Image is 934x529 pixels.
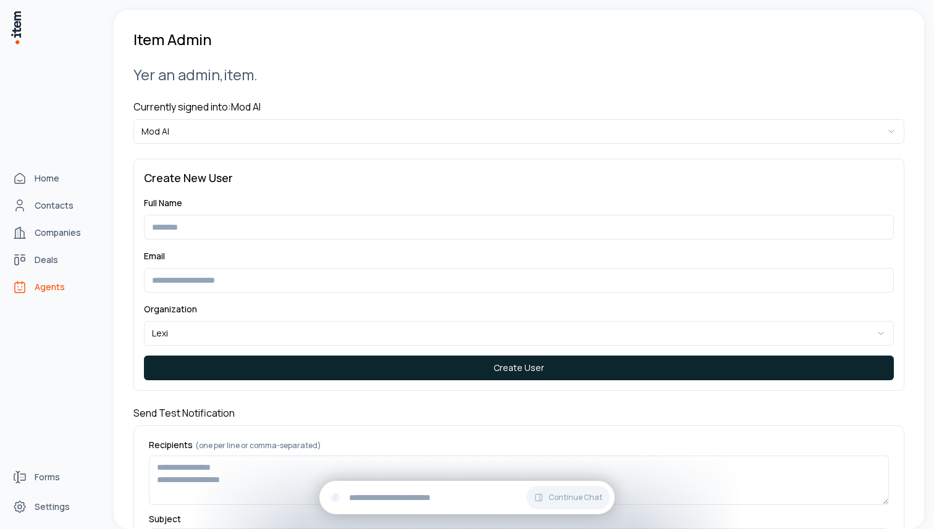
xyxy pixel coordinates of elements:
h1: Item Admin [133,30,212,49]
h4: Send Test Notification [133,406,904,420]
h4: Currently signed into: Mod AI [133,99,904,114]
button: Create User [144,356,894,380]
div: Continue Chat [319,481,615,514]
label: Recipients [149,441,889,451]
span: Forms [35,471,60,483]
a: Forms [7,465,101,489]
a: Settings [7,494,101,519]
span: Settings [35,501,70,513]
img: Item Brain Logo [10,10,22,45]
a: Companies [7,220,101,245]
a: Home [7,166,101,191]
label: Email [144,250,165,262]
span: Continue Chat [549,493,602,502]
a: Agents [7,275,101,299]
span: (one per line or comma-separated) [195,440,321,451]
span: Contacts [35,199,74,212]
label: Subject [149,515,889,523]
label: Organization [144,303,197,315]
span: Deals [35,254,58,266]
a: deals [7,248,101,272]
button: Continue Chat [526,486,610,509]
h2: Yer an admin, item . [133,64,904,85]
span: Agents [35,281,65,293]
a: Contacts [7,193,101,218]
h3: Create New User [144,169,894,186]
span: Home [35,172,59,185]
label: Full Name [144,197,182,209]
span: Companies [35,227,81,239]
